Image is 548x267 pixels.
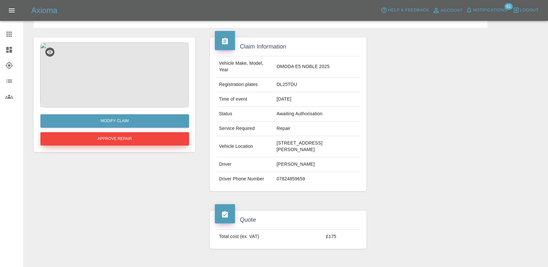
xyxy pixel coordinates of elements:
img: 9d4b4ea2-3406-4c9e-8321-b4c3b2aecafb [40,42,189,107]
td: Repair [274,121,360,136]
span: Logout [520,7,539,14]
td: [PERSON_NAME] [274,157,360,172]
td: Status [216,107,274,121]
td: Registration plates [216,77,274,92]
span: Help & Feedback [388,7,429,14]
td: [STREET_ADDRESS][PERSON_NAME] [274,136,360,157]
a: Modify Claim [40,114,189,128]
td: Driver Phone Number [216,172,274,186]
td: DL25TDU [274,77,360,92]
td: OMODA E5 NOBLE 2025 [274,56,360,77]
td: Driver [216,157,274,172]
button: Notifications [464,5,509,15]
span: 61 [504,3,512,10]
button: Open drawer [4,3,20,18]
td: Service Required [216,121,274,136]
a: Account [431,5,464,16]
td: £175 [323,230,360,244]
button: Approve Repair [40,132,189,146]
h4: Quote [215,216,362,224]
span: Account [441,7,463,14]
td: Time of event [216,92,274,107]
h5: Axioma [31,5,57,16]
td: 07824859659 [274,172,360,186]
span: Notifications [473,7,507,14]
button: Logout [511,5,540,15]
td: Total cost (ex. VAT) [216,230,323,244]
button: Help & Feedback [379,5,430,15]
td: Awaiting Authorisation [274,107,360,121]
td: [DATE] [274,92,360,107]
td: Vehicle Make, Model, Year [216,56,274,77]
td: Vehicle Location [216,136,274,157]
h4: Claim Information [215,42,362,51]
